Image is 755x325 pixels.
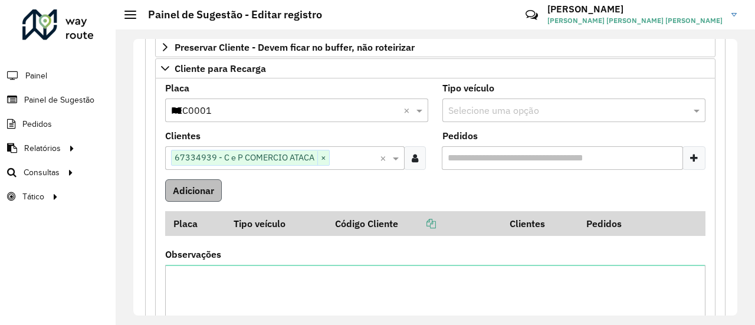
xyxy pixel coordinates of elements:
label: Observações [165,247,221,261]
span: Painel de Sugestão [24,94,94,106]
span: Clear all [380,151,390,165]
a: Copiar [398,218,436,229]
span: Relatórios [24,142,61,155]
span: Pedidos [22,118,52,130]
th: Placa [165,211,225,236]
a: Contato Rápido [519,2,544,28]
label: Tipo veículo [442,81,494,95]
th: Pedidos [579,211,655,236]
span: Clear all [403,103,413,117]
th: Clientes [501,211,578,236]
label: Placa [165,81,189,95]
span: Consultas [24,166,60,179]
span: × [317,151,329,165]
th: Tipo veículo [225,211,327,236]
button: Adicionar [165,179,222,202]
span: Tático [22,191,44,203]
a: Preservar Cliente - Devem ficar no buffer, não roteirizar [155,37,715,57]
h3: [PERSON_NAME] [547,4,723,15]
th: Código Cliente [327,211,501,236]
span: 67334939 - C e P COMERCIO ATACA [172,150,317,165]
label: Clientes [165,129,201,143]
span: [PERSON_NAME] [PERSON_NAME] [PERSON_NAME] [547,15,723,26]
span: Painel [25,70,47,82]
span: Preservar Cliente - Devem ficar no buffer, não roteirizar [175,42,415,52]
h2: Painel de Sugestão - Editar registro [136,8,322,21]
span: Cliente para Recarga [175,64,266,73]
label: Pedidos [442,129,478,143]
a: Cliente para Recarga [155,58,715,78]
